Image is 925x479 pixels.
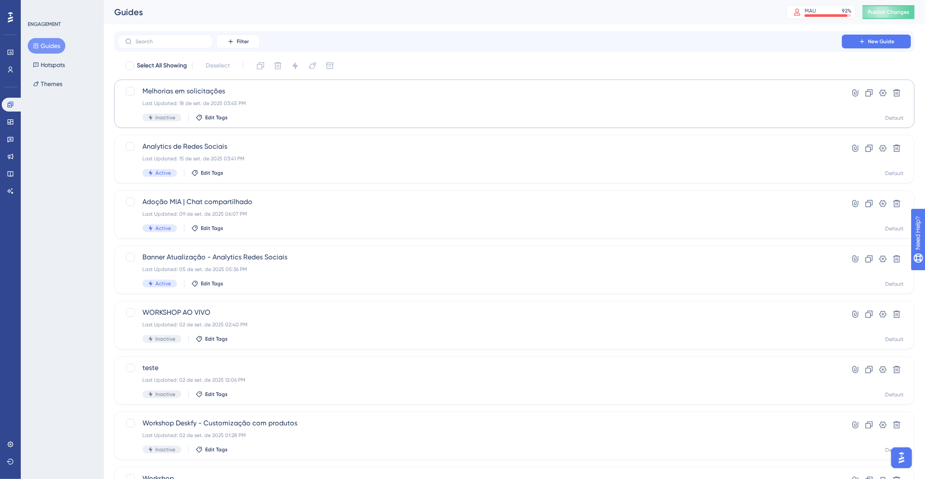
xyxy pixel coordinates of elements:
button: Deselect [198,58,238,73]
button: Edit Tags [196,335,228,342]
span: Analytics de Redes Sociais [142,141,817,152]
span: WORKSHOP AO VIVO [142,307,817,318]
span: New Guide [868,38,895,45]
div: Last Updated: 02 de set. de 2025 01:28 PM [142,432,817,439]
div: Last Updated: 02 de set. de 2025 02:40 PM [142,321,817,328]
span: Inactive [155,335,175,342]
div: Default [885,281,904,287]
span: Deselect [206,61,230,71]
button: Edit Tags [191,225,223,232]
span: Filter [237,38,249,45]
button: Edit Tags [196,114,228,121]
span: Melhorias em solicitações [142,86,817,96]
div: Last Updated: 05 de set. de 2025 05:36 PM [142,266,817,273]
span: Edit Tags [201,225,223,232]
span: Edit Tags [205,114,228,121]
button: New Guide [842,35,911,48]
span: Active [155,280,171,287]
div: Guides [114,6,765,18]
span: Inactive [155,446,175,453]
button: Hotspots [28,57,70,73]
button: Edit Tags [196,391,228,398]
span: Publish Changes [868,9,909,16]
button: Edit Tags [196,446,228,453]
button: Edit Tags [191,169,223,176]
input: Search [135,38,206,45]
div: Default [885,115,904,121]
span: teste [142,363,817,373]
span: Inactive [155,391,175,398]
button: Themes [28,76,68,92]
div: Default [885,447,904,453]
span: Edit Tags [205,391,228,398]
span: Need Help? [20,2,54,13]
span: Active [155,225,171,232]
span: Edit Tags [201,169,223,176]
button: Edit Tags [191,280,223,287]
div: Last Updated: 18 de set. de 2025 03:45 PM [142,100,817,107]
span: Active [155,169,171,176]
button: Guides [28,38,65,54]
div: Last Updated: 09 de set. de 2025 06:07 PM [142,211,817,217]
div: Default [885,391,904,398]
span: Adoção MIA | Chat compartilhado [142,197,817,207]
span: Banner Atualização - Analytics Redes Sociais [142,252,817,262]
div: Last Updated: 15 de set. de 2025 03:41 PM [142,155,817,162]
span: Edit Tags [201,280,223,287]
div: Default [885,225,904,232]
span: Inactive [155,114,175,121]
div: ENGAGEMENT [28,21,61,28]
button: Filter [216,35,260,48]
span: Select All Showing [137,61,187,71]
div: Default [885,336,904,343]
div: MAU [805,7,816,14]
div: Default [885,170,904,177]
span: Edit Tags [205,446,228,453]
iframe: UserGuiding AI Assistant Launcher [889,445,915,471]
div: 92 % [842,7,851,14]
div: Last Updated: 02 de set. de 2025 12:06 PM [142,377,817,383]
button: Publish Changes [863,5,915,19]
span: Workshop Deskfy - Customização com produtos [142,418,817,428]
span: Edit Tags [205,335,228,342]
